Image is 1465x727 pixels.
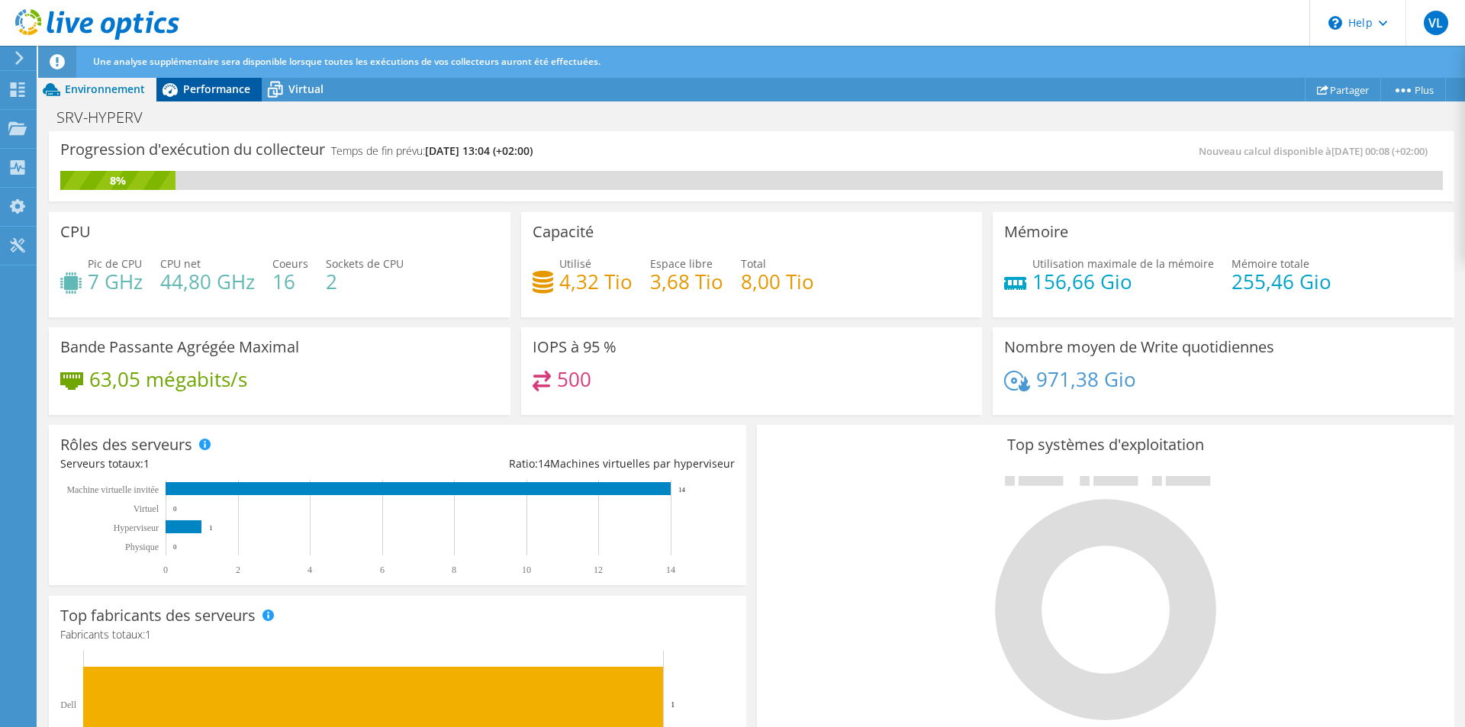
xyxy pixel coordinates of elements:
tspan: Machine virtuelle invitée [66,484,159,495]
div: Serveurs totaux: [60,455,398,472]
span: 14 [538,456,550,471]
text: 8 [452,565,456,575]
h3: Nombre moyen de Write quotidiennes [1004,339,1274,355]
span: VL [1424,11,1448,35]
h4: 2 [326,273,404,290]
span: Utilisation maximale de la mémoire [1032,256,1214,271]
text: 1 [209,524,213,532]
span: Virtual [288,82,324,96]
h3: Top fabricants des serveurs [60,607,256,624]
h4: 4,32 Tio [559,273,633,290]
span: Nouveau calcul disponible à [1199,144,1435,158]
text: Dell [60,700,76,710]
h4: Temps de fin prévu: [331,143,533,159]
span: Mémoire totale [1232,256,1309,271]
a: Partager [1305,78,1381,101]
text: 0 [163,565,168,575]
h4: 63,05 mégabits/s [89,371,247,388]
text: 0 [173,505,177,513]
h3: Rôles des serveurs [60,436,192,453]
span: Coeurs [272,256,308,271]
text: 2 [236,565,240,575]
span: 1 [145,627,151,642]
text: Physique [125,542,159,552]
h4: 44,80 GHz [160,273,255,290]
span: Espace libre [650,256,713,271]
h3: Mémoire [1004,224,1068,240]
span: [DATE] 13:04 (+02:00) [425,143,533,158]
span: CPU net [160,256,201,271]
span: Performance [183,82,250,96]
span: Une analyse supplémentaire sera disponible lorsque toutes les exécutions de vos collecteurs auron... [93,55,600,68]
span: 1 [143,456,150,471]
h4: 8,00 Tio [741,273,814,290]
h1: SRV-HYPERV [50,109,166,126]
h4: 3,68 Tio [650,273,723,290]
h4: Fabricants totaux: [60,626,735,643]
h4: 7 GHz [88,273,143,290]
span: [DATE] 00:08 (+02:00) [1331,144,1428,158]
h4: 500 [557,371,591,388]
h4: 971,38 Gio [1036,371,1136,388]
h3: CPU [60,224,91,240]
span: Sockets de CPU [326,256,404,271]
h3: Capacité [533,224,594,240]
text: 4 [307,565,312,575]
text: 14 [678,486,686,494]
h4: 16 [272,273,308,290]
text: 0 [173,543,177,551]
text: 1 [671,700,675,709]
h4: 156,66 Gio [1032,273,1214,290]
text: 12 [594,565,603,575]
span: Pic de CPU [88,256,142,271]
text: 14 [666,565,675,575]
text: 6 [380,565,385,575]
text: Virtuel [134,503,159,514]
text: 10 [522,565,531,575]
h3: IOPS à 95 % [533,339,617,355]
h3: Bande Passante Agrégée Maximal [60,339,299,355]
a: Plus [1380,78,1446,101]
text: Hyperviseur [114,523,159,533]
div: Ratio: Machines virtuelles par hyperviseur [398,455,735,472]
h4: 255,46 Gio [1232,273,1331,290]
div: 8% [60,172,175,189]
span: Utilisé [559,256,591,271]
span: Environnement [65,82,145,96]
span: Total [741,256,766,271]
h3: Top systèmes d'exploitation [768,436,1443,453]
svg: \n [1328,16,1342,30]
